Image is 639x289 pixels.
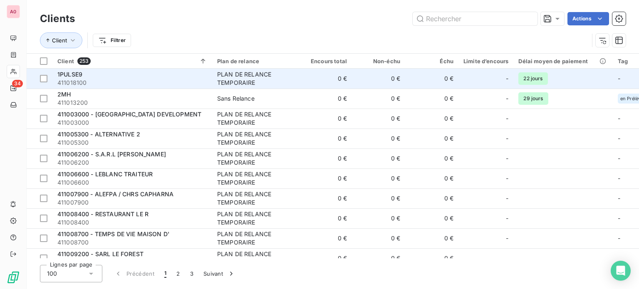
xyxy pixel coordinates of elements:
[352,148,405,168] td: 0 €
[518,58,607,64] div: Délai moyen de paiement
[7,271,20,284] img: Logo LeanPay
[57,79,207,87] span: 411018100
[57,138,207,147] span: 411005300
[618,195,620,202] span: -
[57,158,207,167] span: 411006200
[299,168,352,188] td: 0 €
[185,265,198,282] button: 3
[352,69,405,89] td: 0 €
[463,58,508,64] div: Limite d’encours
[217,130,294,147] div: PLAN DE RELANCE TEMPORAIRE
[304,58,347,64] div: Encours total
[217,250,294,267] div: PLAN DE RELANCE TEMPORAIRE
[57,238,207,247] span: 411008700
[506,254,508,262] span: -
[217,58,294,64] div: Plan de relance
[299,109,352,128] td: 0 €
[299,69,352,89] td: 0 €
[12,80,23,87] span: 34
[299,89,352,109] td: 0 €
[171,265,185,282] button: 2
[352,208,405,228] td: 0 €
[405,128,458,148] td: 0 €
[352,228,405,248] td: 0 €
[299,248,352,268] td: 0 €
[57,111,201,118] span: 411003000 - [GEOGRAPHIC_DATA] DEVELOPMENT
[506,194,508,203] span: -
[217,170,294,187] div: PLAN DE RELANCE TEMPORAIRE
[618,115,620,122] span: -
[506,74,508,83] span: -
[159,265,171,282] button: 1
[618,235,620,242] span: -
[217,70,294,87] div: PLAN DE RELANCE TEMPORAIRE
[217,110,294,127] div: PLAN DE RELANCE TEMPORAIRE
[618,215,620,222] span: -
[506,134,508,143] span: -
[611,261,631,281] div: Open Intercom Messenger
[506,214,508,222] span: -
[618,135,620,142] span: -
[57,170,153,178] span: 411006600 - LEBLANC TRAITEUR
[518,92,548,105] span: 29 jours
[506,174,508,183] span: -
[40,32,82,48] button: Client
[357,58,400,64] div: Non-échu
[93,34,131,47] button: Filtrer
[57,198,207,207] span: 411007900
[57,91,71,98] span: 2MH
[57,218,207,227] span: 411008400
[352,109,405,128] td: 0 €
[57,250,144,257] span: 411009200 - SARL LE FOREST
[618,254,620,262] span: -
[618,75,620,82] span: -
[405,89,458,109] td: 0 €
[506,94,508,103] span: -
[618,175,620,182] span: -
[352,248,405,268] td: 0 €
[52,37,67,44] span: Client
[299,128,352,148] td: 0 €
[405,248,458,268] td: 0 €
[57,151,166,158] span: 411006200 - S.A.R.L [PERSON_NAME]
[57,210,149,217] span: 411008400 - RESTAURANT LE R
[57,119,207,127] span: 411003000
[618,155,620,162] span: -
[352,89,405,109] td: 0 €
[7,5,20,18] div: A0
[410,58,453,64] div: Échu
[352,188,405,208] td: 0 €
[57,178,207,187] span: 411006600
[352,128,405,148] td: 0 €
[506,154,508,163] span: -
[413,12,537,25] input: Rechercher
[518,72,547,85] span: 22 jours
[405,69,458,89] td: 0 €
[57,58,74,64] span: Client
[198,265,240,282] button: Suivant
[405,148,458,168] td: 0 €
[164,269,166,278] span: 1
[57,71,82,78] span: 1PULSE9
[57,131,140,138] span: 411005300 - ALTERNATIVE 2
[109,265,159,282] button: Précédent
[57,230,169,237] span: 411008700 - TEMPS DE VIE MAISON D'
[506,114,508,123] span: -
[77,57,91,65] span: 253
[299,228,352,248] td: 0 €
[299,188,352,208] td: 0 €
[405,188,458,208] td: 0 €
[405,109,458,128] td: 0 €
[405,208,458,228] td: 0 €
[299,208,352,228] td: 0 €
[40,11,75,26] h3: Clients
[57,190,173,198] span: 411007900 - ALEFPA / CHRS CAPHARNA
[405,168,458,188] td: 0 €
[47,269,57,278] span: 100
[405,228,458,248] td: 0 €
[567,12,609,25] button: Actions
[506,234,508,242] span: -
[57,99,207,107] span: 411013200
[217,230,294,247] div: PLAN DE RELANCE TEMPORAIRE
[299,148,352,168] td: 0 €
